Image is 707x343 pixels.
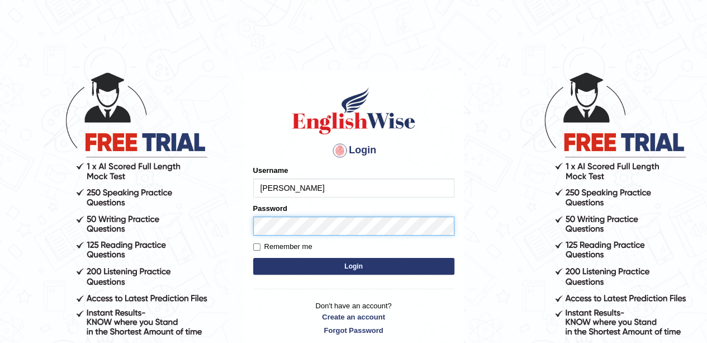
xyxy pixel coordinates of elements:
label: Password [253,203,287,214]
a: Create an account [253,312,454,322]
label: Remember me [253,241,312,252]
a: Forgot Password [253,325,454,336]
button: Login [253,258,454,275]
input: Remember me [253,243,260,251]
h4: Login [253,142,454,159]
img: Logo of English Wise sign in for intelligent practice with AI [290,86,417,136]
label: Username [253,165,288,176]
p: Don't have an account? [253,300,454,335]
